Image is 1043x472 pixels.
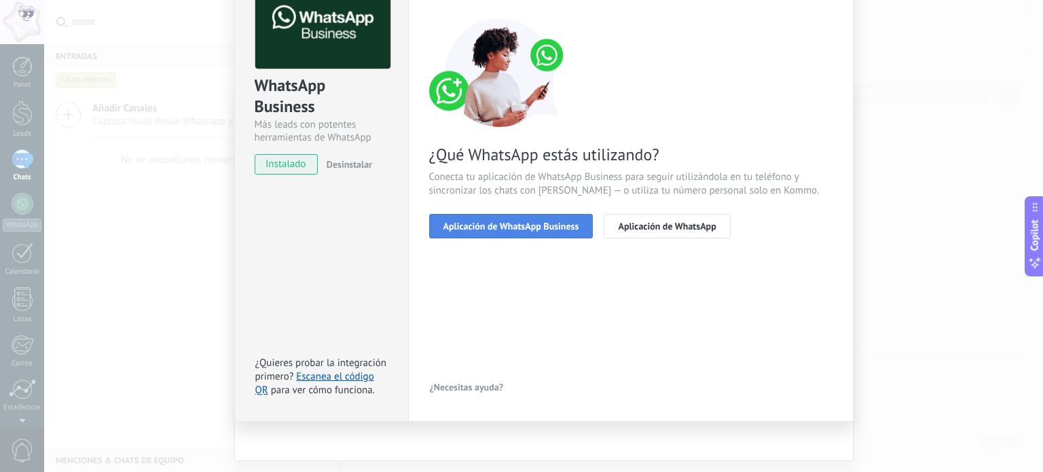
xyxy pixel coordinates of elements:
[255,154,317,175] span: instalado
[255,370,374,397] a: Escanea el código QR
[1028,219,1042,251] span: Copilot
[429,18,572,127] img: connect number
[443,221,579,231] span: Aplicación de WhatsApp Business
[255,357,387,383] span: ¿Quieres probar la integración primero?
[429,170,832,198] span: Conecta tu aplicación de WhatsApp Business para seguir utilizándola en tu teléfono y sincronizar ...
[618,221,716,231] span: Aplicación de WhatsApp
[255,75,388,118] div: WhatsApp Business
[255,118,388,144] div: Más leads con potentes herramientas de WhatsApp
[327,158,372,170] span: Desinstalar
[604,214,730,238] button: Aplicación de WhatsApp
[429,214,593,238] button: Aplicación de WhatsApp Business
[429,144,832,165] span: ¿Qué WhatsApp estás utilizando?
[429,377,505,397] button: ¿Necesitas ayuda?
[321,154,372,175] button: Desinstalar
[271,384,375,397] span: para ver cómo funciona.
[430,382,504,392] span: ¿Necesitas ayuda?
